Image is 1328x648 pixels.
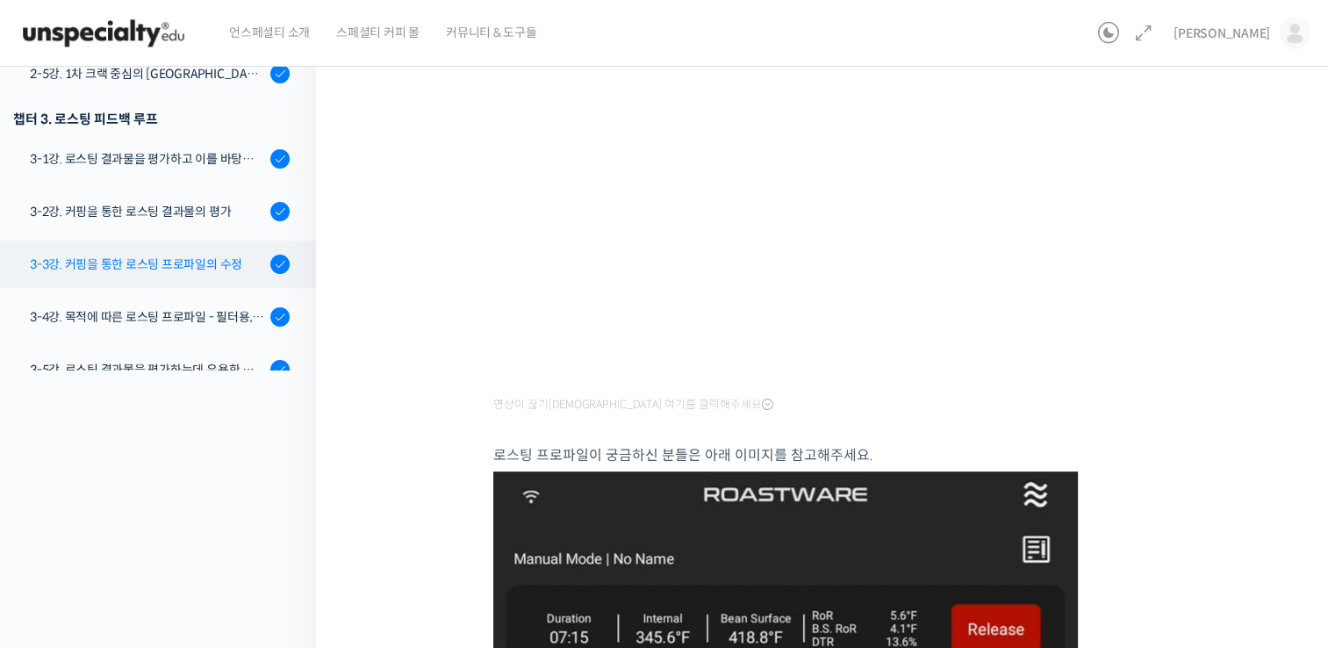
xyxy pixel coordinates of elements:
[116,502,226,546] a: 대화
[271,529,292,543] span: 설정
[30,202,265,221] div: 3-2강. 커핑을 통한 로스팅 결과물의 평가
[30,64,265,83] div: 2-5강. 1차 크랙 중심의 [GEOGRAPHIC_DATA]에 관하여
[55,529,66,543] span: 홈
[226,502,337,546] a: 설정
[493,443,1160,467] p: 로스팅 프로파일이 궁금하신 분들은 아래 이미지를 참고해주세요.
[30,255,265,274] div: 3-3강. 커핑을 통한 로스팅 프로파일의 수정
[30,360,265,379] div: 3-5강. 로스팅 결과물을 평가하는데 유용한 팁들 - 연수를 활용한 커핑, 커핑용 분쇄도 찾기, 로스트 레벨에 따른 QC 등
[30,307,265,327] div: 3-4강. 목적에 따른 로스팅 프로파일 - 필터용, 에스프레소용
[30,149,265,169] div: 3-1강. 로스팅 결과물을 평가하고 이를 바탕으로 프로파일을 설계하는 방법
[493,398,773,412] span: 영상이 끊기[DEMOGRAPHIC_DATA] 여기를 클릭해주세요
[5,502,116,546] a: 홈
[161,529,182,544] span: 대화
[13,107,290,131] div: 챕터 3. 로스팅 피드백 루프
[1174,25,1270,41] span: [PERSON_NAME]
